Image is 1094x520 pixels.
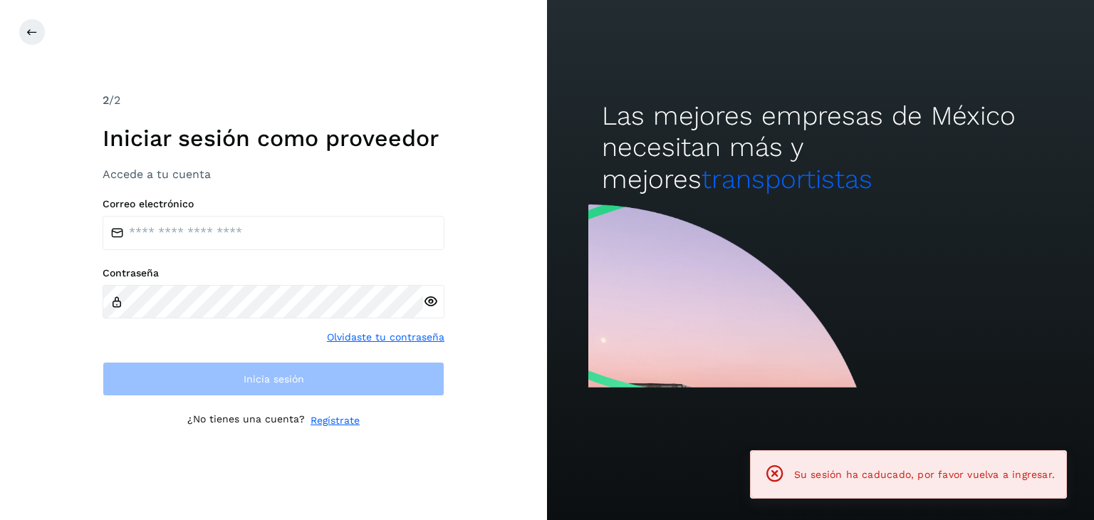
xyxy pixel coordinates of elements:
[103,267,444,279] label: Contraseña
[794,469,1055,480] span: Su sesión ha caducado, por favor vuelva a ingresar.
[103,198,444,210] label: Correo electrónico
[311,413,360,428] a: Regístrate
[103,167,444,181] h3: Accede a tu cuenta
[103,362,444,396] button: Inicia sesión
[244,374,304,384] span: Inicia sesión
[103,92,444,109] div: /2
[103,93,109,107] span: 2
[327,330,444,345] a: Olvidaste tu contraseña
[702,164,872,194] span: transportistas
[187,413,305,428] p: ¿No tienes una cuenta?
[103,125,444,152] h1: Iniciar sesión como proveedor
[602,100,1039,195] h2: Las mejores empresas de México necesitan más y mejores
